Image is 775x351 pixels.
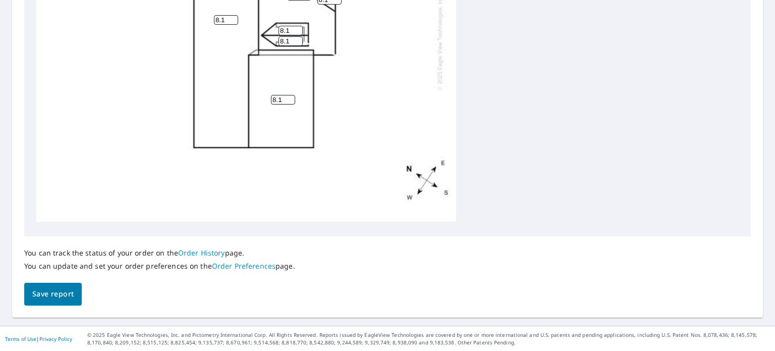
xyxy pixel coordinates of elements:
a: Order Preferences [212,261,275,271]
p: | [5,336,72,342]
p: © 2025 Eagle View Technologies, Inc. and Pictometry International Corp. All Rights Reserved. Repo... [87,331,770,346]
a: Privacy Policy [39,335,72,342]
p: You can update and set your order preferences on the page. [24,262,295,271]
span: Save report [32,288,74,300]
a: Terms of Use [5,335,36,342]
a: Order History [178,248,225,258]
p: You can track the status of your order on the page. [24,248,295,258]
button: Save report [24,283,82,306]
